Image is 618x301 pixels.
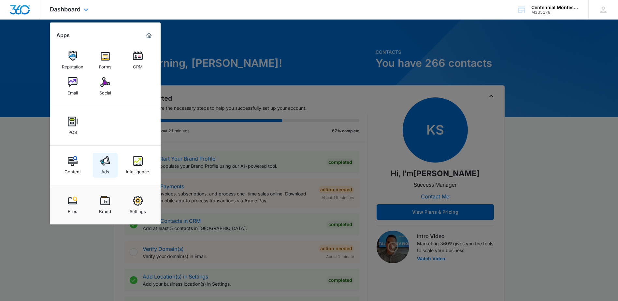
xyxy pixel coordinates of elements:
[56,32,70,38] h2: Apps
[60,113,85,138] a: POS
[125,193,150,217] a: Settings
[67,87,78,95] div: Email
[60,74,85,99] a: Email
[68,206,77,214] div: Files
[93,48,118,73] a: Forms
[60,48,85,73] a: Reputation
[125,153,150,178] a: Intelligence
[99,61,111,69] div: Forms
[65,166,81,174] div: Content
[133,61,143,69] div: CRM
[531,5,579,10] div: account name
[60,153,85,178] a: Content
[93,193,118,217] a: Brand
[144,30,154,41] a: Marketing 360® Dashboard
[50,6,80,13] span: Dashboard
[531,10,579,15] div: account id
[93,74,118,99] a: Social
[60,193,85,217] a: Files
[99,206,111,214] div: Brand
[101,166,109,174] div: Ads
[62,61,83,69] div: Reputation
[130,206,146,214] div: Settings
[68,126,77,135] div: POS
[125,48,150,73] a: CRM
[93,153,118,178] a: Ads
[99,87,111,95] div: Social
[126,166,149,174] div: Intelligence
